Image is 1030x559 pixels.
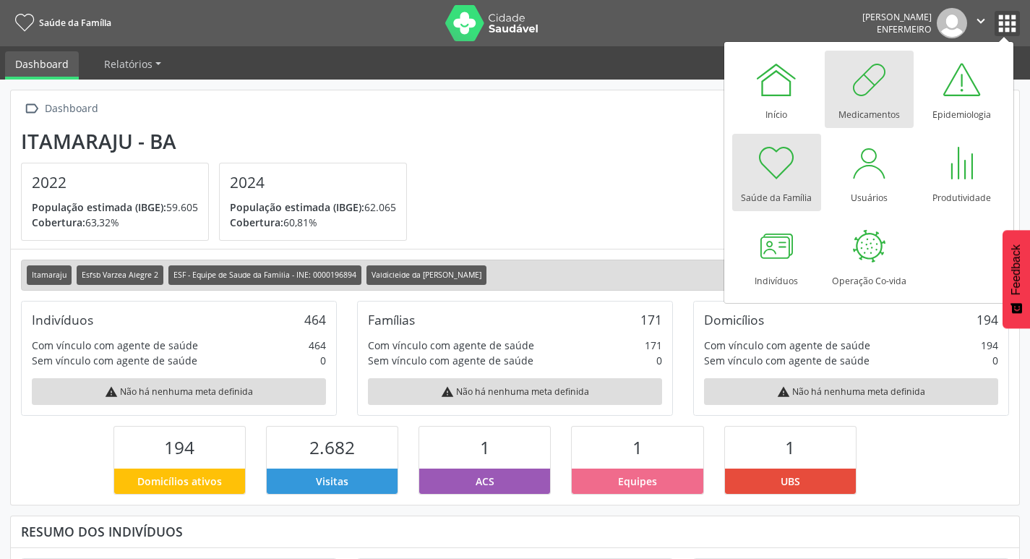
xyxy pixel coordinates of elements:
div: Sem vínculo com agente de saúde [368,353,533,368]
span: 2.682 [309,435,355,459]
a: Dashboard [5,51,79,80]
div: 464 [309,338,326,353]
a: Medicamentos [825,51,914,128]
span: 1 [785,435,795,459]
a: Relatórios [94,51,171,77]
div: [PERSON_NAME] [862,11,932,23]
div: Indivíduos [32,312,93,328]
span: Saúde da Família [39,17,111,29]
span: Cobertura: [230,216,283,229]
div: Não há nenhuma meta definida [368,378,662,405]
span: 1 [632,435,643,459]
div: Dashboard [42,98,100,119]
p: 62.065 [230,200,396,215]
div: 194 [981,338,998,353]
span: Equipes [618,474,657,489]
i: warning [105,385,118,398]
p: 63,32% [32,215,198,230]
div: Resumo dos indivíduos [21,524,1009,539]
a: Produtividade [917,134,1006,211]
span: 194 [164,435,194,459]
span: Visitas [316,474,348,489]
a: Saúde da Família [10,11,111,35]
span: 1 [480,435,490,459]
a: Usuários [825,134,914,211]
span: Relatórios [104,57,153,71]
div: Famílias [368,312,415,328]
div: 194 [977,312,998,328]
div: Com vínculo com agente de saúde [32,338,198,353]
div: Itamaraju - BA [21,129,417,153]
div: Com vínculo com agente de saúde [704,338,870,353]
span: Feedback [1010,244,1023,295]
img: img [937,8,967,38]
span: Itamaraju [27,265,72,285]
i:  [973,13,989,29]
span: População estimada (IBGE): [32,200,166,214]
span: Esfsb Varzea Alegre 2 [77,265,163,285]
i:  [21,98,42,119]
h4: 2024 [230,174,396,192]
span: Cobertura: [32,216,85,229]
div: Domicílios [704,312,764,328]
button: Feedback - Mostrar pesquisa [1003,230,1030,328]
div: Sem vínculo com agente de saúde [32,353,197,368]
a: Início [732,51,821,128]
div: Não há nenhuma meta definida [32,378,326,405]
span: Valdicleide da [PERSON_NAME] [366,265,486,285]
a: Epidemiologia [917,51,1006,128]
a: Saúde da Família [732,134,821,211]
a:  Dashboard [21,98,100,119]
div: 0 [992,353,998,368]
a: Indivíduos [732,217,821,294]
div: 171 [640,312,662,328]
i: warning [777,385,790,398]
span: ACS [476,474,494,489]
button:  [967,8,995,38]
div: 0 [656,353,662,368]
div: Não há nenhuma meta definida [704,378,998,405]
div: 0 [320,353,326,368]
span: UBS [781,474,800,489]
h4: 2022 [32,174,198,192]
div: Sem vínculo com agente de saúde [704,353,870,368]
p: 59.605 [32,200,198,215]
span: Enfermeiro [877,23,932,35]
i: warning [441,385,454,398]
span: ESF - Equipe de Saude da Familia - INE: 0000196894 [168,265,361,285]
p: 60,81% [230,215,396,230]
button: apps [995,11,1020,36]
span: Domicílios ativos [137,474,222,489]
div: 464 [304,312,326,328]
div: 171 [645,338,662,353]
div: Com vínculo com agente de saúde [368,338,534,353]
span: População estimada (IBGE): [230,200,364,214]
a: Operação Co-vida [825,217,914,294]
